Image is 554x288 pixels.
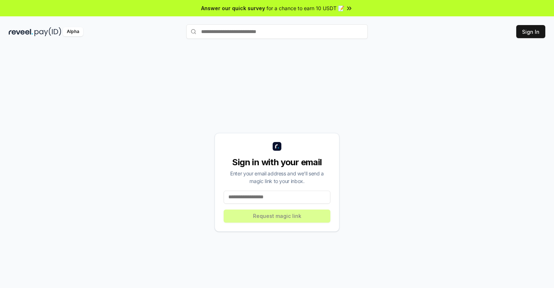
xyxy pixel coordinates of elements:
[224,157,330,168] div: Sign in with your email
[34,27,61,36] img: pay_id
[273,142,281,151] img: logo_small
[201,4,265,12] span: Answer our quick survey
[224,170,330,185] div: Enter your email address and we’ll send a magic link to your inbox.
[266,4,344,12] span: for a chance to earn 10 USDT 📝
[516,25,545,38] button: Sign In
[9,27,33,36] img: reveel_dark
[63,27,83,36] div: Alpha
